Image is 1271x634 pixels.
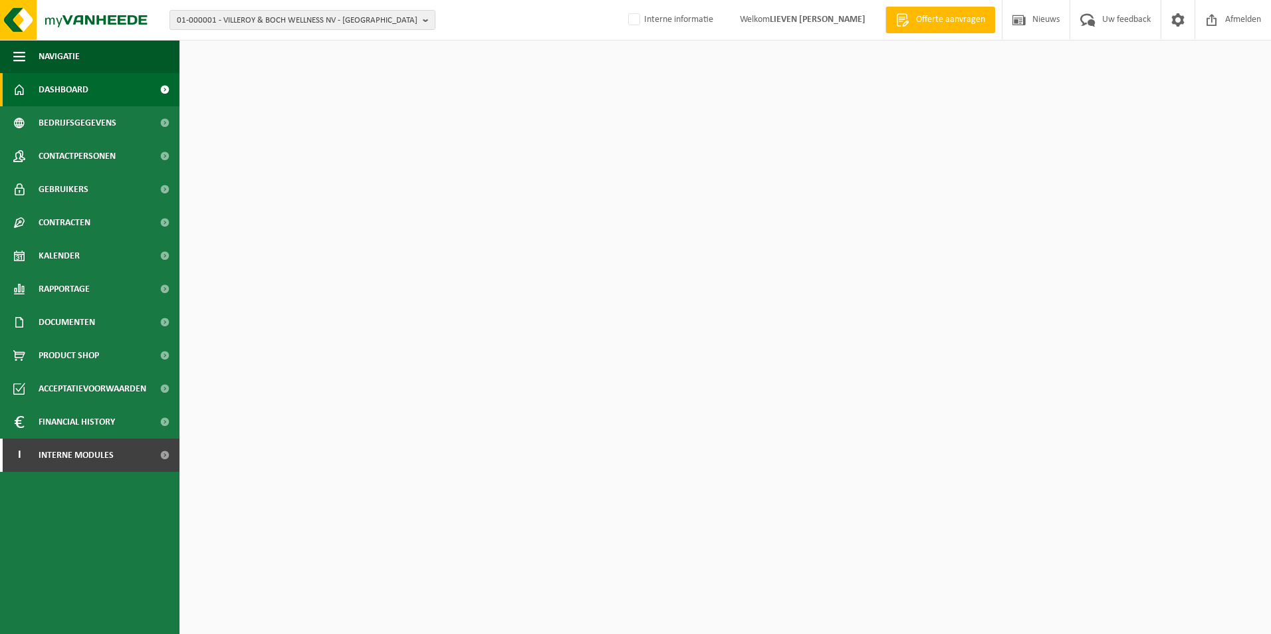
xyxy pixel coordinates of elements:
[39,405,115,439] span: Financial History
[39,239,80,272] span: Kalender
[39,106,116,140] span: Bedrijfsgegevens
[177,11,417,31] span: 01-000001 - VILLEROY & BOCH WELLNESS NV - [GEOGRAPHIC_DATA]
[39,339,99,372] span: Product Shop
[170,10,435,30] button: 01-000001 - VILLEROY & BOCH WELLNESS NV - [GEOGRAPHIC_DATA]
[770,15,866,25] strong: LIEVEN [PERSON_NAME]
[885,7,995,33] a: Offerte aanvragen
[13,439,25,472] span: I
[39,140,116,173] span: Contactpersonen
[39,40,80,73] span: Navigatie
[39,439,114,472] span: Interne modules
[913,13,988,27] span: Offerte aanvragen
[39,306,95,339] span: Documenten
[39,73,88,106] span: Dashboard
[39,272,90,306] span: Rapportage
[39,173,88,206] span: Gebruikers
[626,10,713,30] label: Interne informatie
[39,206,90,239] span: Contracten
[39,372,146,405] span: Acceptatievoorwaarden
